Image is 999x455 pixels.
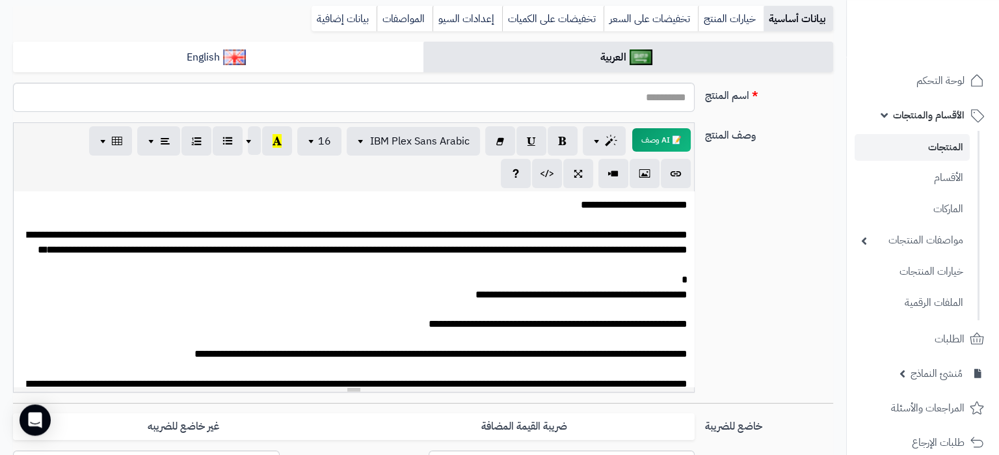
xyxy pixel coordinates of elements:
[700,122,838,143] label: وصف المنتج
[13,413,354,440] label: غير خاضع للضريبه
[423,42,834,74] a: العربية
[855,65,991,96] a: لوحة التحكم
[698,6,764,32] a: خيارات المنتج
[700,413,838,434] label: خاضع للضريبة
[13,42,423,74] a: English
[354,413,695,440] label: ضريبة القيمة المضافة
[377,6,433,32] a: المواصفات
[764,6,833,32] a: بيانات أساسية
[223,49,246,65] img: English
[855,289,970,317] a: الملفات الرقمية
[297,127,341,156] button: 16
[370,133,470,149] span: IBM Plex Sans Arabic
[604,6,698,32] a: تخفيضات على السعر
[935,330,965,348] span: الطلبات
[630,49,652,65] img: العربية
[912,434,965,452] span: طلبات الإرجاع
[855,258,970,286] a: خيارات المنتجات
[893,106,965,124] span: الأقسام والمنتجات
[855,195,970,223] a: الماركات
[855,134,970,161] a: المنتجات
[911,365,963,383] span: مُنشئ النماذج
[312,6,377,32] a: بيانات إضافية
[855,324,991,355] a: الطلبات
[20,404,51,435] div: Open Intercom Messenger
[318,133,331,149] span: 16
[916,72,965,90] span: لوحة التحكم
[855,393,991,424] a: المراجعات والأسئلة
[855,164,970,192] a: الأقسام
[700,83,838,103] label: اسم المنتج
[632,128,691,152] button: 📝 AI وصف
[891,399,965,417] span: المراجعات والأسئلة
[347,127,480,156] button: IBM Plex Sans Arabic
[502,6,604,32] a: تخفيضات على الكميات
[433,6,502,32] a: إعدادات السيو
[855,227,970,255] a: مواصفات المنتجات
